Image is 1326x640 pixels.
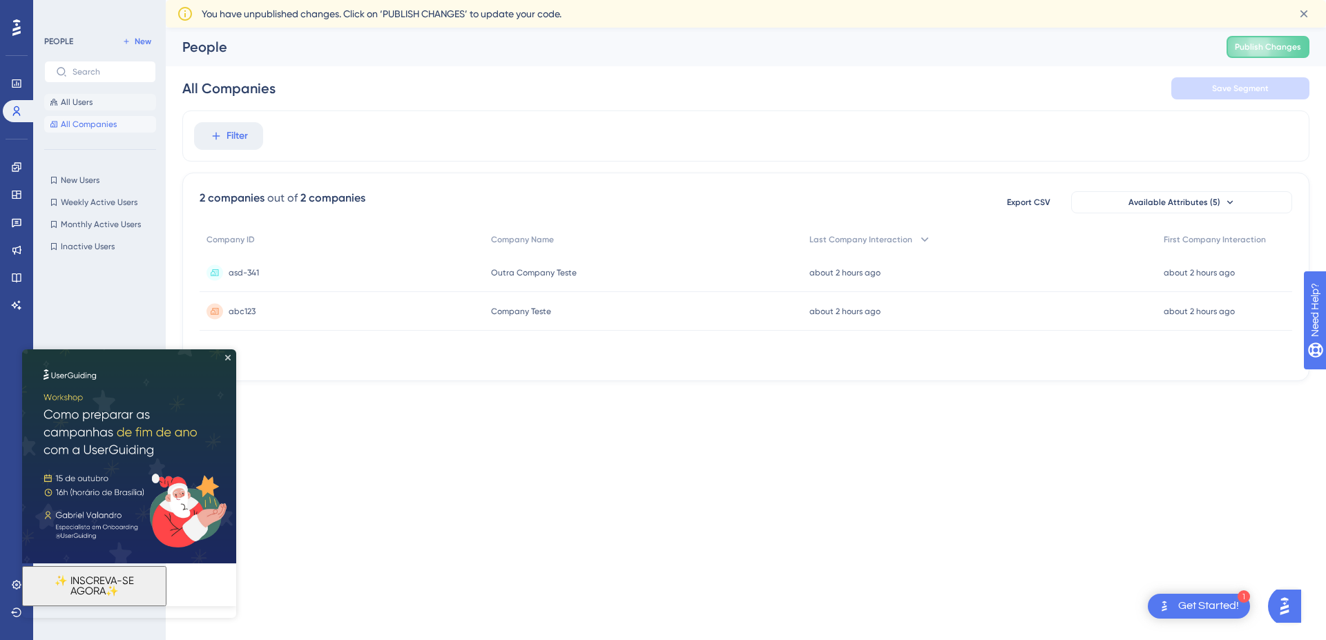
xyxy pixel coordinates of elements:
[491,306,551,317] span: Company Teste
[44,116,156,133] button: All Companies
[61,197,137,208] span: Weekly Active Users
[1128,197,1220,208] span: Available Attributes (5)
[1148,594,1250,619] div: Open Get Started! checklist, remaining modules: 1
[1156,598,1173,614] img: launcher-image-alternative-text
[61,97,93,108] span: All Users
[1164,268,1235,278] time: about 2 hours ago
[1071,191,1292,213] button: Available Attributes (5)
[44,172,156,188] button: New Users
[182,79,276,98] div: All Companies
[229,267,259,278] span: asd-341
[44,216,156,233] button: Monthly Active Users
[44,194,156,211] button: Weekly Active Users
[61,219,141,230] span: Monthly Active Users
[206,234,255,245] span: Company ID
[1178,599,1239,614] div: Get Started!
[229,306,256,317] span: abc123
[809,268,881,278] time: about 2 hours ago
[1268,585,1309,627] iframe: UserGuiding AI Assistant Launcher
[491,234,554,245] span: Company Name
[61,241,115,252] span: Inactive Users
[73,67,144,77] input: Search
[1007,197,1050,208] span: Export CSV
[61,175,99,186] span: New Users
[32,3,86,20] span: Need Help?
[44,36,73,47] div: PEOPLE
[1238,590,1250,603] div: 1
[61,119,117,130] span: All Companies
[227,128,248,144] span: Filter
[1235,41,1301,52] span: Publish Changes
[1164,234,1266,245] span: First Company Interaction
[202,6,561,22] span: You have unpublished changes. Click on ‘PUBLISH CHANGES’ to update your code.
[1171,77,1309,99] button: Save Segment
[117,33,156,50] button: New
[300,190,365,206] div: 2 companies
[194,122,263,150] button: Filter
[1212,83,1269,94] span: Save Segment
[200,190,265,206] div: 2 companies
[267,190,298,206] div: out of
[994,191,1063,213] button: Export CSV
[809,307,881,316] time: about 2 hours ago
[491,267,577,278] span: Outra Company Teste
[135,36,151,47] span: New
[44,94,156,110] button: All Users
[44,238,156,255] button: Inactive Users
[203,6,209,11] div: Close Preview
[809,234,912,245] span: Last Company Interaction
[182,37,1192,57] div: People
[1164,307,1235,316] time: about 2 hours ago
[1227,36,1309,58] button: Publish Changes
